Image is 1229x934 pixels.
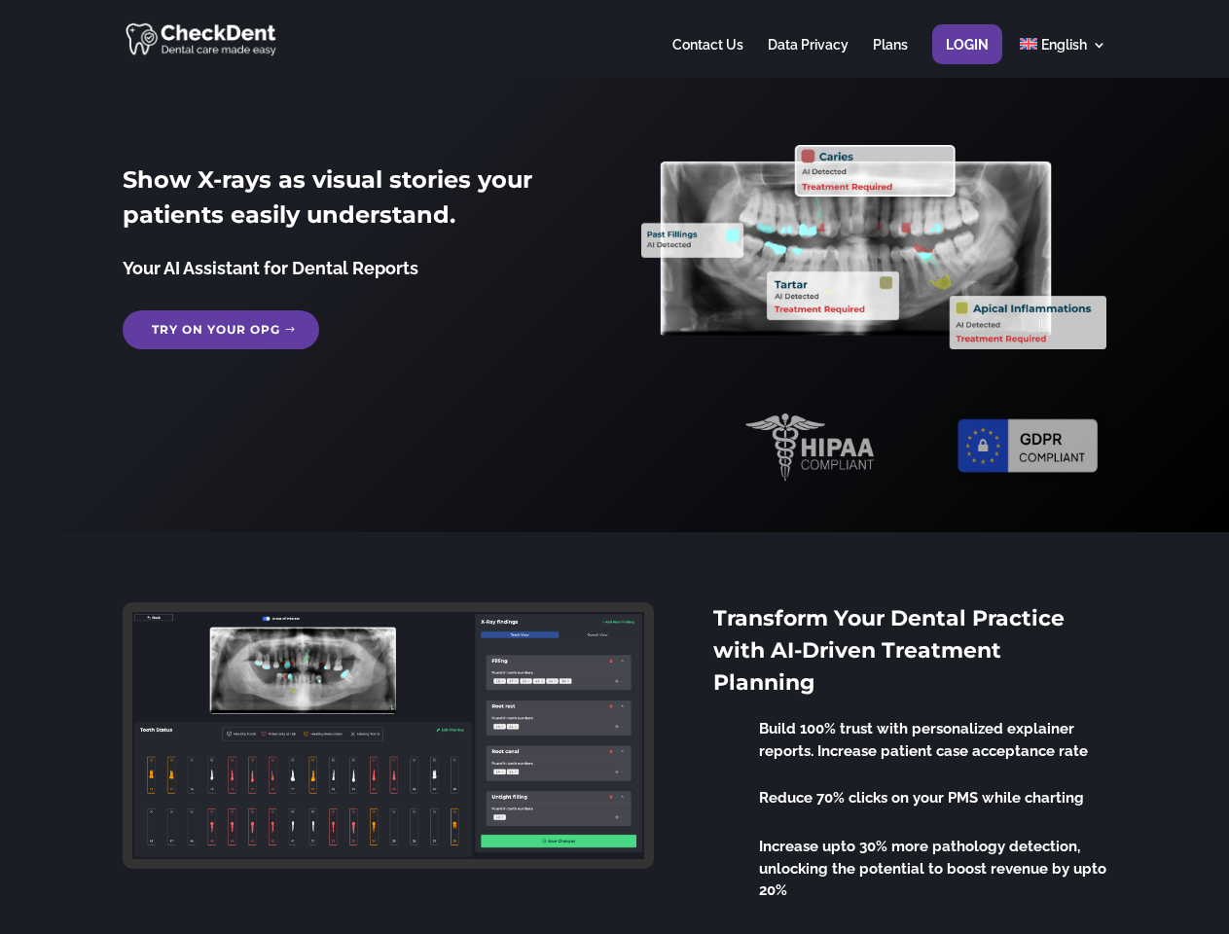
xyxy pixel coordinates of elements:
a: Plans [873,38,908,76]
span: Build 100% trust with personalized explainer reports. Increase patient case acceptance rate [759,720,1088,760]
img: X_Ray_annotated [641,145,1105,349]
span: Transform Your Dental Practice with AI-Driven Treatment Planning [713,605,1065,696]
span: Your AI Assistant for Dental Reports [123,258,418,278]
a: English [1020,38,1106,76]
a: Contact Us [672,38,743,76]
img: CheckDent AI [126,19,278,57]
span: Increase upto 30% more pathology detection, unlocking the potential to boost revenue by upto 20% [759,838,1106,899]
a: Try on your OPG [123,310,319,349]
h2: Show X-rays as visual stories your patients easily understand. [123,162,587,242]
a: Login [946,38,989,76]
span: English [1041,37,1087,53]
span: Reduce 70% clicks on your PMS while charting [759,789,1084,807]
a: Data Privacy [768,38,849,76]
